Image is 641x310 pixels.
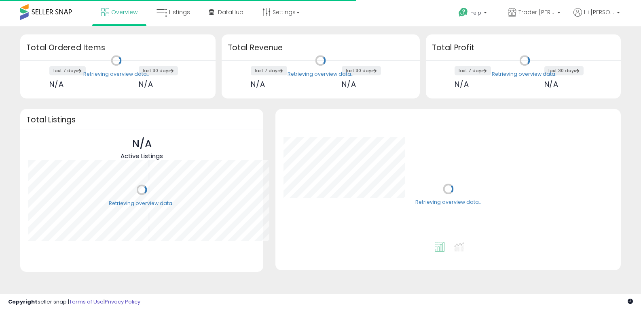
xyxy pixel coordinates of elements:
[288,71,353,78] div: Retrieving overview data..
[169,8,190,16] span: Listings
[8,298,140,306] div: seller snap | |
[492,71,558,78] div: Retrieving overview data..
[452,1,495,26] a: Help
[415,199,481,206] div: Retrieving overview data..
[573,8,620,26] a: Hi [PERSON_NAME]
[109,200,175,207] div: Retrieving overview data..
[105,298,140,306] a: Privacy Policy
[8,298,38,306] strong: Copyright
[584,8,614,16] span: Hi [PERSON_NAME]
[458,7,468,17] i: Get Help
[69,298,104,306] a: Terms of Use
[83,71,149,78] div: Retrieving overview data..
[518,8,555,16] span: Trader [PERSON_NAME]
[218,8,243,16] span: DataHub
[470,9,481,16] span: Help
[111,8,138,16] span: Overview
